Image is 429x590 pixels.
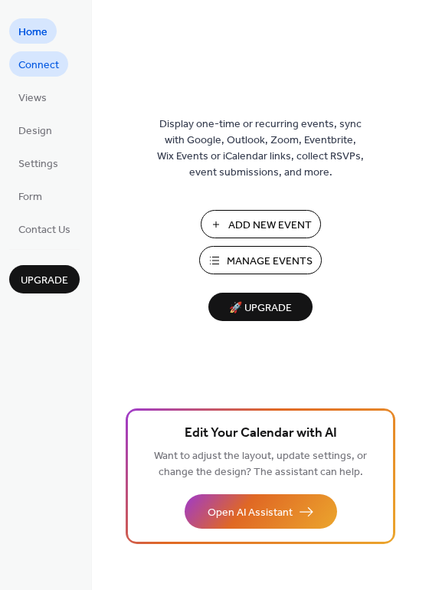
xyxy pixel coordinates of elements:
span: Connect [18,57,59,74]
a: Connect [9,51,68,77]
span: Form [18,189,42,205]
span: Open AI Assistant [208,505,293,521]
span: Home [18,25,47,41]
span: Settings [18,156,58,172]
span: Display one-time or recurring events, sync with Google, Outlook, Zoom, Eventbrite, Wix Events or ... [157,116,364,181]
button: Add New Event [201,210,321,238]
a: Contact Us [9,216,80,241]
a: Form [9,183,51,208]
span: Want to adjust the layout, update settings, or change the design? The assistant can help. [154,446,367,483]
a: Settings [9,150,67,175]
span: Edit Your Calendar with AI [185,423,337,444]
span: Manage Events [227,254,313,270]
span: Upgrade [21,273,68,289]
button: Manage Events [199,246,322,274]
span: Design [18,123,52,139]
span: Contact Us [18,222,70,238]
span: 🚀 Upgrade [218,298,303,319]
a: Home [9,18,57,44]
span: Add New Event [228,218,312,234]
button: Open AI Assistant [185,494,337,529]
a: Design [9,117,61,143]
button: 🚀 Upgrade [208,293,313,321]
button: Upgrade [9,265,80,293]
span: Views [18,90,47,107]
a: Views [9,84,56,110]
